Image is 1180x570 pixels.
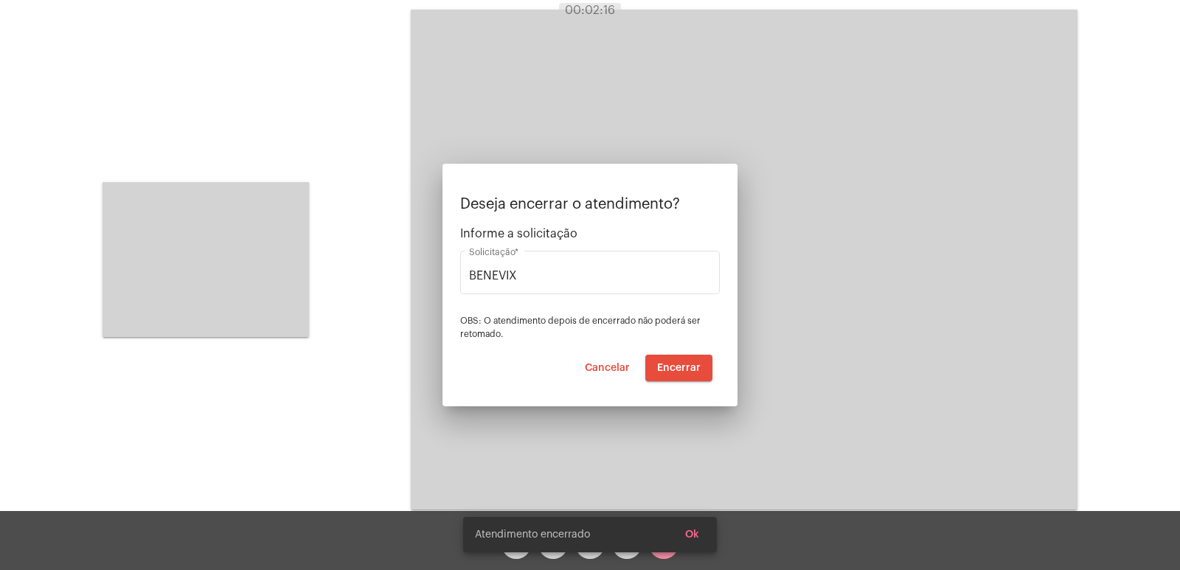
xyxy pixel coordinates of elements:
button: Encerrar [645,355,712,381]
p: Deseja encerrar o atendimento? [460,196,720,212]
input: Buscar solicitação [469,269,711,282]
span: Informe a solicitação [460,227,720,240]
button: Cancelar [573,355,642,381]
span: Encerrar [657,363,701,373]
span: OBS: O atendimento depois de encerrado não poderá ser retomado. [460,316,701,338]
span: Cancelar [585,363,630,373]
span: Ok [685,529,699,540]
span: 00:02:16 [565,4,615,16]
span: Atendimento encerrado [475,527,590,542]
